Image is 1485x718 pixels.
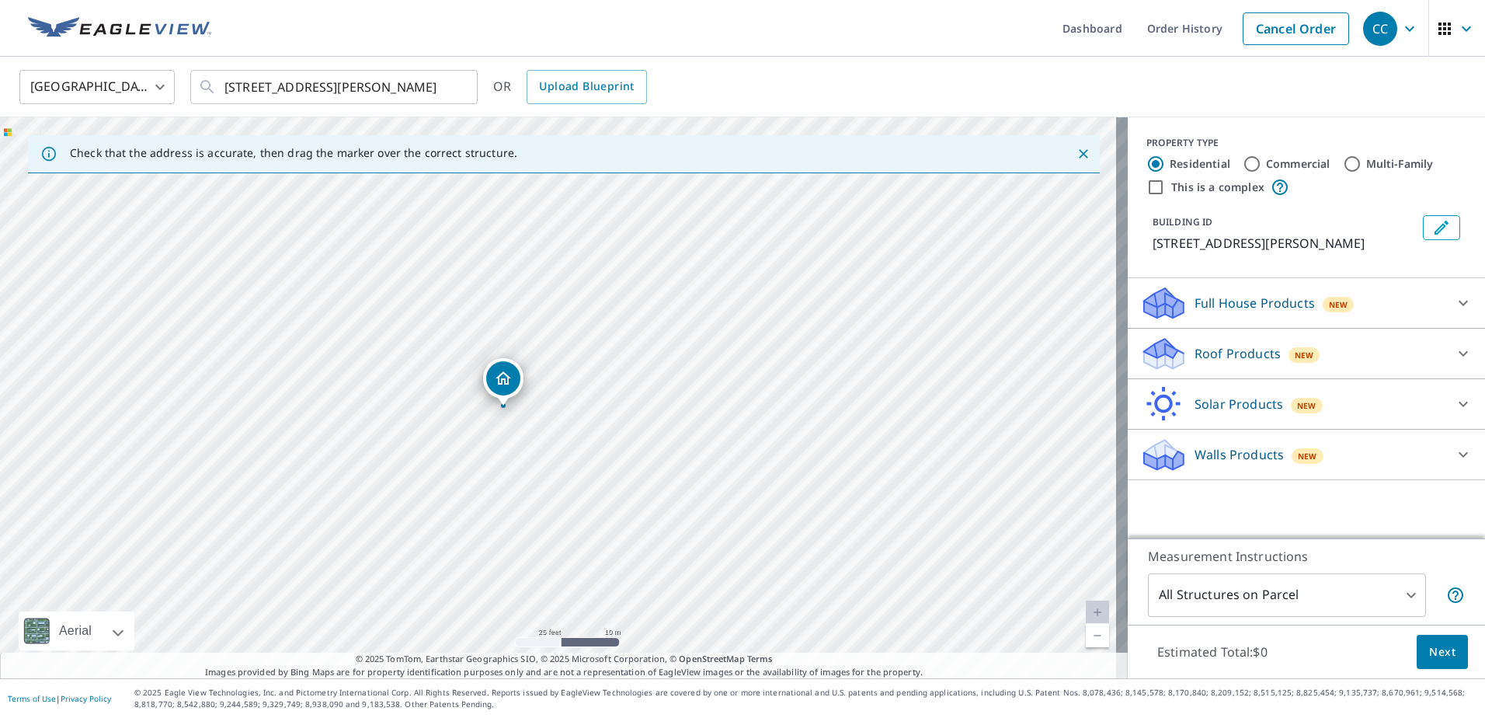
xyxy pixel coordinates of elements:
[8,694,111,703] p: |
[747,653,773,664] a: Terms
[28,17,211,40] img: EV Logo
[19,65,175,109] div: [GEOGRAPHIC_DATA]
[483,358,523,406] div: Dropped pin, building 1, Residential property, 7466 Palmer Glen Cir Sarasota, FL 34240
[70,146,517,160] p: Check that the address is accurate, then drag the marker over the correct structure.
[1153,234,1417,253] p: [STREET_ADDRESS][PERSON_NAME]
[61,693,111,704] a: Privacy Policy
[1145,635,1280,669] p: Estimated Total: $0
[1423,215,1460,240] button: Edit building 1
[1295,349,1314,361] span: New
[527,70,646,104] a: Upload Blueprint
[1148,573,1426,617] div: All Structures on Parcel
[1446,586,1465,605] span: Your report will include each building or structure inside the parcel boundary. In some cases, du...
[1266,156,1330,172] label: Commercial
[1195,445,1284,464] p: Walls Products
[1366,156,1434,172] label: Multi-Family
[1297,399,1316,412] span: New
[1195,395,1283,413] p: Solar Products
[1429,643,1455,662] span: Next
[1363,12,1397,46] div: CC
[1086,624,1109,647] a: Current Level 20, Zoom Out
[539,77,634,96] span: Upload Blueprint
[1298,450,1317,462] span: New
[1329,298,1348,311] span: New
[493,70,647,104] div: OR
[8,693,56,704] a: Terms of Use
[679,653,744,664] a: OpenStreetMap
[1171,179,1264,195] label: This is a complex
[1140,385,1473,423] div: Solar ProductsNew
[1073,144,1094,164] button: Close
[54,612,96,650] div: Aerial
[1243,12,1349,45] a: Cancel Order
[1086,601,1109,624] a: Current Level 20, Zoom In Disabled
[1148,547,1465,566] p: Measurement Instructions
[224,65,446,109] input: Search by address or latitude-longitude
[134,687,1477,710] p: © 2025 Eagle View Technologies, Inc. and Pictometry International Corp. All Rights Reserved. Repo...
[1195,294,1315,312] p: Full House Products
[1170,156,1230,172] label: Residential
[1140,436,1473,473] div: Walls ProductsNew
[356,653,773,666] span: © 2025 TomTom, Earthstar Geographics SIO, © 2025 Microsoft Corporation, ©
[1140,284,1473,322] div: Full House ProductsNew
[1140,335,1473,372] div: Roof ProductsNew
[1153,215,1212,228] p: BUILDING ID
[1146,136,1466,150] div: PROPERTY TYPE
[1417,635,1468,670] button: Next
[1195,344,1281,363] p: Roof Products
[19,612,134,650] div: Aerial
